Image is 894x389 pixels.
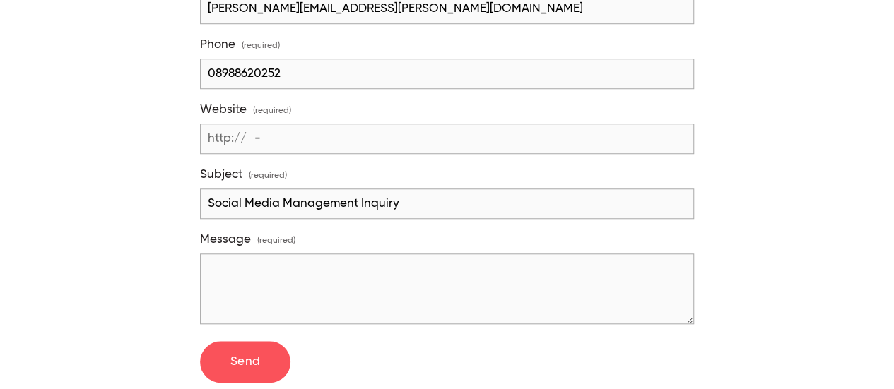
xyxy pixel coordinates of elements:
span: (required) [249,167,287,186]
span: Website [200,102,247,117]
span: Phone [200,37,235,52]
span: (required) [257,232,295,251]
button: SendSend [200,341,290,383]
span: Message [200,232,251,247]
span: Subject [200,167,242,182]
span: (required) [253,102,291,121]
span: Send [230,356,261,368]
span: http:// [201,124,254,154]
span: (required) [242,37,280,56]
